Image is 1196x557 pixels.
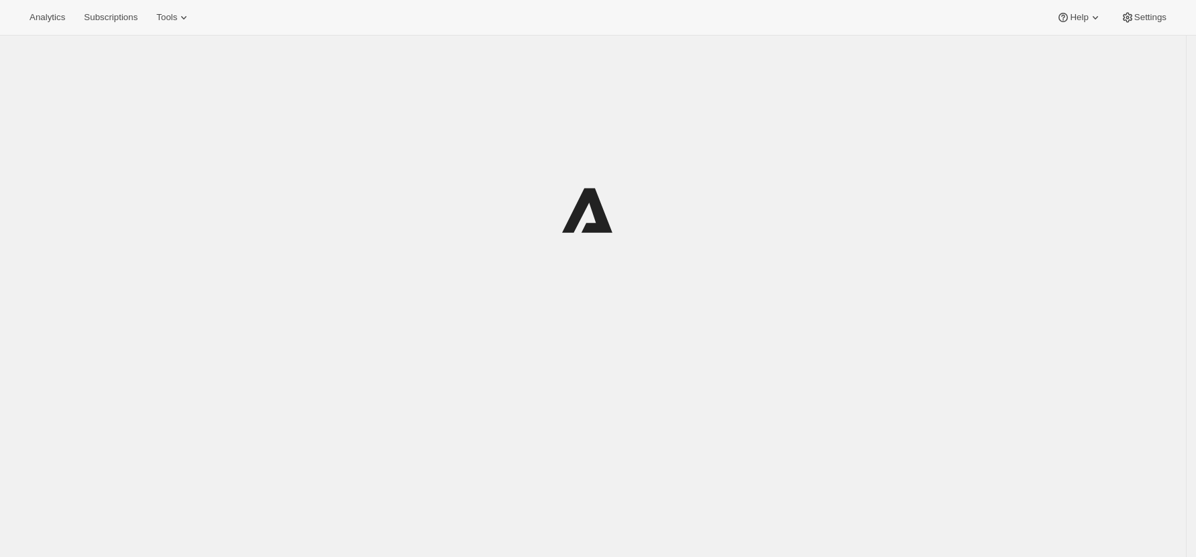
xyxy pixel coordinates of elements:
span: Help [1070,12,1088,23]
span: Analytics [30,12,65,23]
button: Settings [1113,8,1175,27]
button: Subscriptions [76,8,146,27]
span: Settings [1134,12,1166,23]
span: Subscriptions [84,12,138,23]
button: Tools [148,8,199,27]
span: Tools [156,12,177,23]
button: Analytics [21,8,73,27]
button: Help [1048,8,1109,27]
